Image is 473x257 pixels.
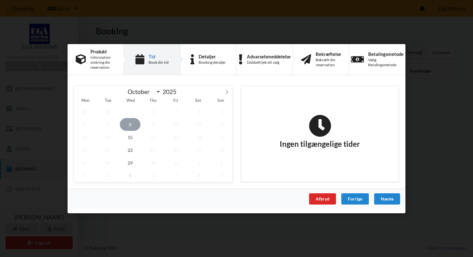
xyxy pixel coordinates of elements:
[149,54,169,59] div: Tid
[187,99,210,103] span: Sat
[166,105,186,118] span: October 3, 2025
[74,143,95,156] span: October 20, 2025
[280,114,360,149] h2: Ingen tilgængelige tider
[143,169,164,182] span: November 6, 2025
[74,169,95,182] span: November 3, 2025
[97,99,119,103] span: Tue
[309,193,336,204] div: Afbryd
[161,88,181,95] input: Year
[143,156,164,169] span: October 30, 2025
[211,156,232,169] span: November 2, 2025
[74,156,95,169] span: October 27, 2025
[166,156,186,169] span: October 31, 2025
[316,57,341,67] div: Bekræft din reservation
[368,57,404,67] div: Vælg Betalingsmetode
[166,118,186,131] span: October 10, 2025
[189,118,209,131] span: October 11, 2025
[74,99,97,103] span: Mon
[142,99,164,103] span: Thu
[143,131,164,143] span: October 16, 2025
[166,169,186,182] span: November 7, 2025
[97,131,118,143] span: October 14, 2025
[211,118,232,131] span: October 12, 2025
[166,131,186,143] span: October 17, 2025
[120,118,140,131] span: October 8, 2025
[97,156,118,169] span: October 28, 2025
[211,131,232,143] span: October 19, 2025
[120,131,140,143] span: October 15, 2025
[189,143,209,156] span: October 25, 2025
[189,105,209,118] span: October 4, 2025
[247,60,291,65] div: Dobbelttjek dit valg
[149,60,169,65] div: Book din tid
[120,105,140,118] span: October 1, 2025
[90,55,115,70] div: Information omkring din reservation
[210,99,232,103] span: Sun
[74,105,95,118] span: September 29, 2025
[247,54,291,59] div: Advarselsmeddelelse
[74,131,95,143] span: October 13, 2025
[211,169,232,182] span: November 9, 2025
[74,118,95,131] span: October 6, 2025
[97,143,118,156] span: October 21, 2025
[189,131,209,143] span: October 18, 2025
[97,105,118,118] span: September 30, 2025
[125,88,161,96] select: Month
[166,143,186,156] span: October 24, 2025
[119,99,142,103] span: Wed
[316,51,341,56] div: Bekræftelse
[199,54,226,59] div: Detaljer
[341,193,369,204] div: Forrige
[165,99,187,103] span: Fri
[368,51,404,56] div: Betalingsmetode
[97,169,118,182] span: November 4, 2025
[199,60,226,65] div: Booking detaljer
[120,169,140,182] span: November 5, 2025
[97,118,118,131] span: October 7, 2025
[143,143,164,156] span: October 23, 2025
[143,105,164,118] span: October 2, 2025
[211,143,232,156] span: October 26, 2025
[374,193,400,204] div: Næste
[120,143,140,156] span: October 22, 2025
[189,156,209,169] span: November 1, 2025
[211,105,232,118] span: October 5, 2025
[143,118,164,131] span: October 9, 2025
[189,169,209,182] span: November 8, 2025
[120,156,140,169] span: October 29, 2025
[90,49,115,54] div: Produkt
